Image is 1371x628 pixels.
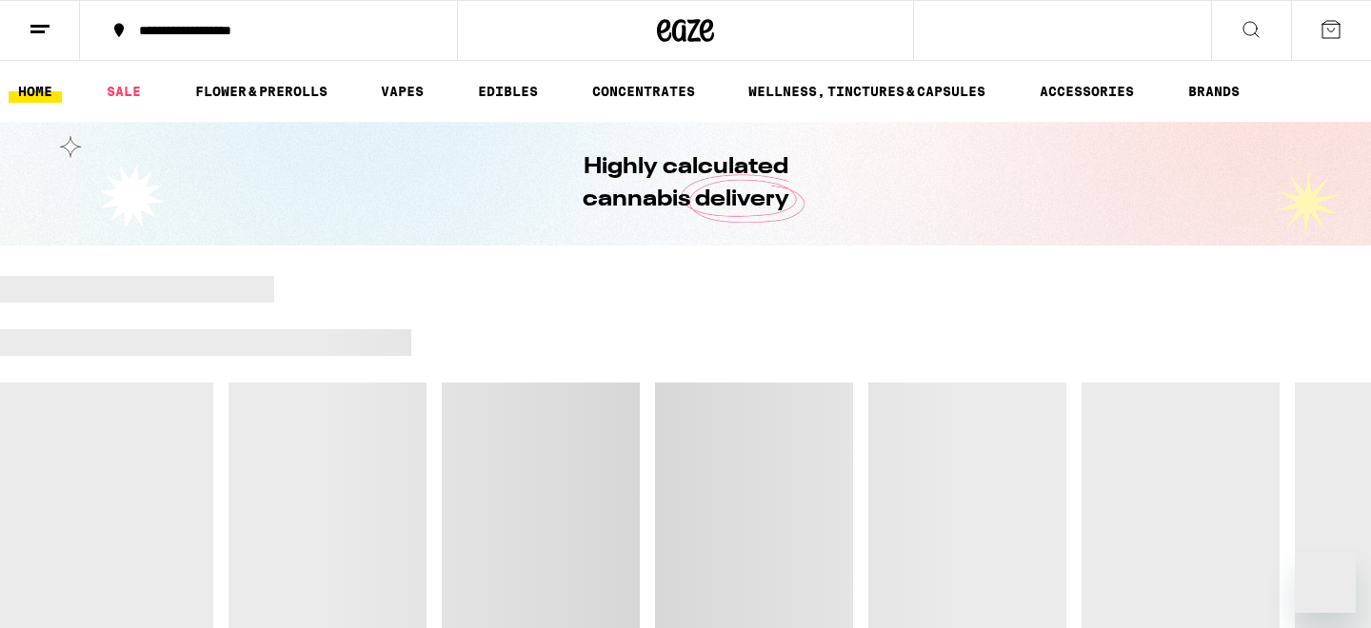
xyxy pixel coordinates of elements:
[583,80,705,103] a: CONCENTRATES
[371,80,433,103] a: VAPES
[186,80,337,103] a: FLOWER & PREROLLS
[468,80,547,103] a: EDIBLES
[9,80,62,103] a: HOME
[97,80,150,103] a: SALE
[1030,80,1143,103] a: ACCESSORIES
[739,80,995,103] a: WELLNESS, TINCTURES & CAPSULES
[528,151,843,216] h1: Highly calculated cannabis delivery
[1179,80,1249,103] a: BRANDS
[1295,552,1356,613] iframe: Button to launch messaging window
